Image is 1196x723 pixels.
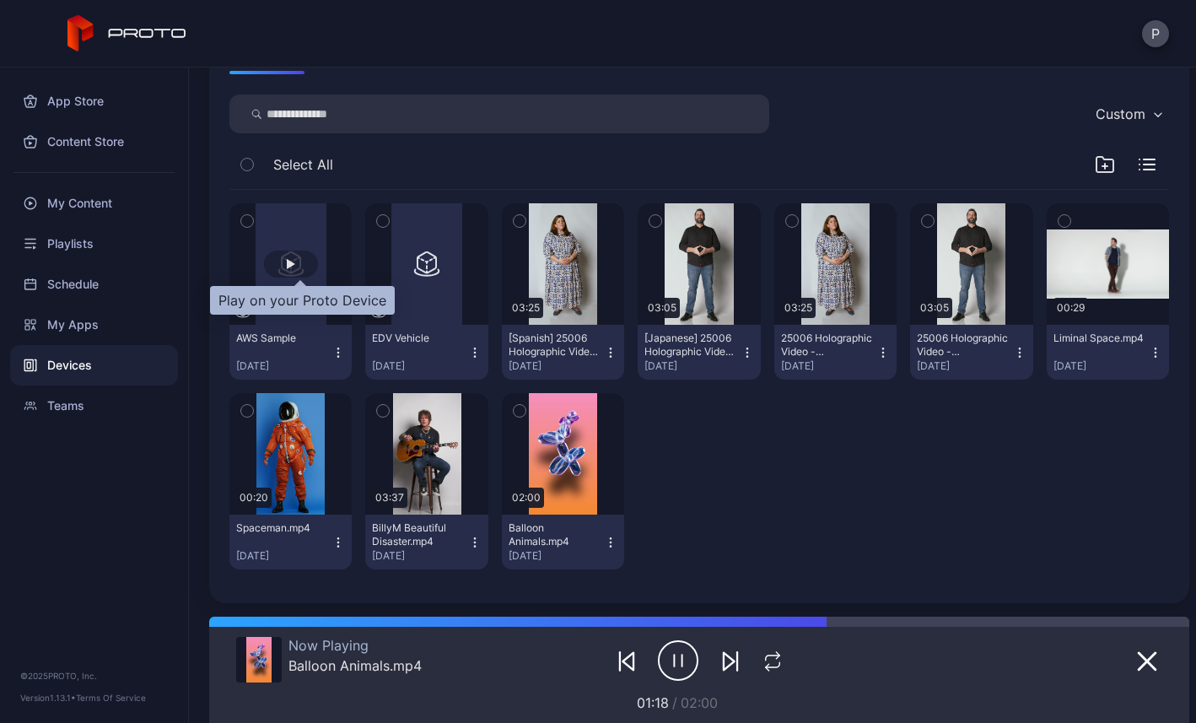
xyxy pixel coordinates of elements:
div: BillyM Beautiful Disaster.mp4 [372,521,465,548]
div: [DATE] [1053,359,1149,373]
span: Select All [273,154,333,175]
div: [DATE] [372,549,467,563]
a: App Store [10,81,178,121]
div: [DATE] [236,359,331,373]
button: 25006 Holographic Video - [PERSON_NAME].mp4[DATE] [774,325,897,380]
div: [DATE] [917,359,1012,373]
div: Liminal Space.mp4 [1053,332,1146,345]
div: 25006 Holographic Video - Maggie Alt.mp4 [781,332,874,359]
div: Balloon Animals.mp4 [509,521,601,548]
a: Content Store [10,121,178,162]
a: My Content [10,183,178,224]
div: [DATE] [236,549,331,563]
span: / [672,694,677,711]
div: © 2025 PROTO, Inc. [20,669,168,683]
div: [DATE] [644,359,740,373]
div: 25006 Holographic Video - Tony Alt.mov [917,332,1010,359]
div: EDV Vehicle [372,332,465,345]
div: Spaceman.mp4 [236,521,329,535]
div: Now Playing [288,637,422,654]
div: [DATE] [509,549,604,563]
a: Teams [10,386,178,426]
div: [Spanish] 25006 Holographic Video - Maggie Alt.mp4 [509,332,601,359]
button: Spaceman.mp4[DATE] [229,515,352,569]
a: My Apps [10,305,178,345]
button: 25006 Holographic Video - [PERSON_NAME].mov[DATE] [910,325,1032,380]
div: [DATE] [781,359,876,373]
a: Playlists [10,224,178,264]
a: Schedule [10,264,178,305]
button: BillyM Beautiful Disaster.mp4[DATE] [365,515,488,569]
span: 02:00 [681,694,718,711]
div: AWS Sample [236,332,329,345]
a: Terms Of Service [76,693,146,703]
div: [DATE] [509,359,604,373]
a: Devices [10,345,178,386]
button: Custom [1087,94,1169,133]
div: Play on your Proto Device [210,286,395,315]
button: P [1142,20,1169,47]
button: Liminal Space.mp4[DATE] [1047,325,1169,380]
button: EDV Vehicle[DATE] [365,325,488,380]
button: [Spanish] 25006 Holographic Video - [PERSON_NAME].mp4[DATE] [502,325,624,380]
button: [Japanese] 25006 Holographic Video - [PERSON_NAME].mov[DATE] [638,325,760,380]
div: Custom [1096,105,1145,122]
span: 01:18 [637,694,669,711]
div: [Japanese] 25006 Holographic Video - Tony Alt.mov [644,332,737,359]
span: Version 1.13.1 • [20,693,76,703]
div: Balloon Animals.mp4 [288,657,422,674]
button: AWS Sample[DATE] [229,325,352,380]
button: Balloon Animals.mp4[DATE] [502,515,624,569]
div: [DATE] [372,359,467,373]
